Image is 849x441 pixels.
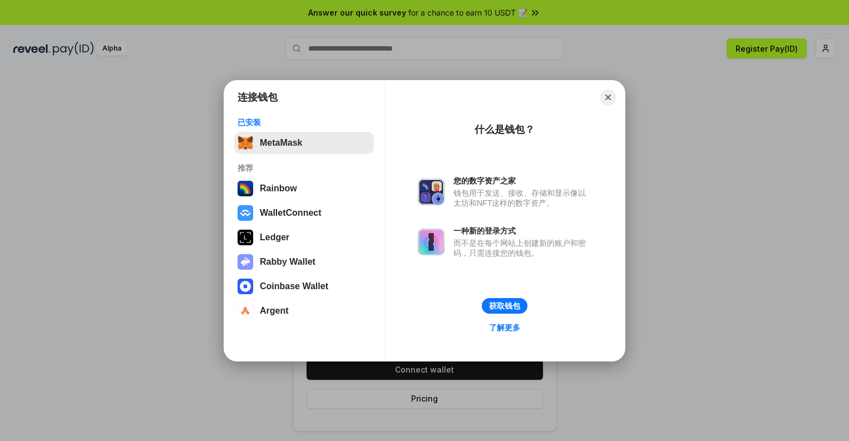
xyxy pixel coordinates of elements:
img: svg+xml,%3Csvg%20width%3D%2228%22%20height%3D%2228%22%20viewBox%3D%220%200%2028%2028%22%20fill%3D... [238,279,253,294]
button: MetaMask [234,132,374,154]
div: Coinbase Wallet [260,281,328,291]
button: WalletConnect [234,202,374,224]
button: Rainbow [234,177,374,200]
img: svg+xml,%3Csvg%20width%3D%2228%22%20height%3D%2228%22%20viewBox%3D%220%200%2028%2028%22%20fill%3D... [238,303,253,319]
div: 什么是钱包？ [475,123,535,136]
button: 获取钱包 [482,298,527,314]
button: Rabby Wallet [234,251,374,273]
div: WalletConnect [260,208,322,218]
div: 而不是在每个网站上创建新的账户和密码，只需连接您的钱包。 [453,238,591,258]
div: MetaMask [260,138,302,148]
div: Rainbow [260,184,297,194]
div: 推荐 [238,163,371,173]
button: Coinbase Wallet [234,275,374,298]
img: svg+xml,%3Csvg%20xmlns%3D%22http%3A%2F%2Fwww.w3.org%2F2000%2Fsvg%22%20fill%3D%22none%22%20viewBox... [418,229,445,255]
div: Rabby Wallet [260,257,315,267]
div: 获取钱包 [489,301,520,311]
a: 了解更多 [482,320,527,335]
div: 了解更多 [489,323,520,333]
button: Argent [234,300,374,322]
img: svg+xml,%3Csvg%20xmlns%3D%22http%3A%2F%2Fwww.w3.org%2F2000%2Fsvg%22%20fill%3D%22none%22%20viewBox... [238,254,253,270]
img: svg+xml,%3Csvg%20xmlns%3D%22http%3A%2F%2Fwww.w3.org%2F2000%2Fsvg%22%20width%3D%2228%22%20height%3... [238,230,253,245]
div: Argent [260,306,289,316]
button: Ledger [234,226,374,249]
img: svg+xml,%3Csvg%20xmlns%3D%22http%3A%2F%2Fwww.w3.org%2F2000%2Fsvg%22%20fill%3D%22none%22%20viewBox... [418,179,445,205]
h1: 连接钱包 [238,91,278,104]
div: 钱包用于发送、接收、存储和显示像以太坊和NFT这样的数字资产。 [453,188,591,208]
img: svg+xml,%3Csvg%20width%3D%22120%22%20height%3D%22120%22%20viewBox%3D%220%200%20120%20120%22%20fil... [238,181,253,196]
div: 一种新的登录方式 [453,226,591,236]
img: svg+xml,%3Csvg%20fill%3D%22none%22%20height%3D%2233%22%20viewBox%3D%220%200%2035%2033%22%20width%... [238,135,253,151]
div: 您的数字资产之家 [453,176,591,186]
div: 已安装 [238,117,371,127]
button: Close [600,90,616,105]
div: Ledger [260,232,289,242]
img: svg+xml,%3Csvg%20width%3D%2228%22%20height%3D%2228%22%20viewBox%3D%220%200%2028%2028%22%20fill%3D... [238,205,253,221]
